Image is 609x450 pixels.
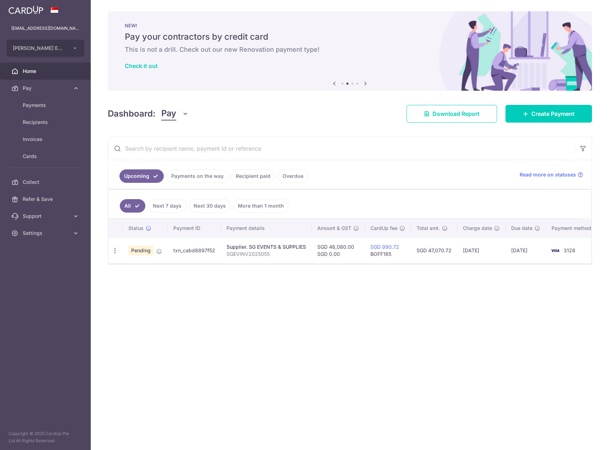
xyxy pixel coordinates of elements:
a: Upcoming [119,169,164,183]
td: SGD 47,070.72 [411,237,457,263]
button: Pay [161,107,189,120]
h4: Dashboard: [108,107,156,120]
img: Bank Card [548,246,562,255]
a: Create Payment [505,105,592,123]
a: Check it out [125,62,158,69]
a: Overdue [278,169,308,183]
span: Cards [23,153,69,160]
img: CardUp [9,6,43,14]
a: Read more on statuses [520,171,583,178]
a: Payments on the way [167,169,228,183]
p: [EMAIL_ADDRESS][DOMAIN_NAME] [11,25,79,32]
p: NEW! [125,23,575,28]
span: Amount & GST [317,225,351,232]
a: More than 1 month [233,199,289,213]
span: Create Payment [531,109,575,118]
a: SGD 990.72 [370,244,399,250]
div: Supplier. SG EVENTS & SUPPLIES [227,243,306,251]
h5: Pay your contractors by credit card [125,31,575,43]
span: Invoices [23,136,69,143]
span: Recipients [23,119,69,126]
span: Pay [161,107,176,120]
img: Renovation banner [108,11,592,91]
a: Download Report [407,105,497,123]
input: Search by recipient name, payment id or reference [108,137,575,160]
span: Payments [23,102,69,109]
td: [DATE] [457,237,505,263]
th: Payment method [546,219,600,237]
span: Pending [128,246,153,255]
a: Next 30 days [189,199,230,213]
td: [DATE] [505,237,546,263]
span: Settings [23,230,69,237]
span: Collect [23,179,69,186]
span: Due date [511,225,532,232]
td: SGD 46,080.00 SGD 0.00 [312,237,365,263]
span: Charge date [463,225,492,232]
span: Read more on statuses [520,171,576,178]
span: Support [23,213,69,220]
iframe: Opens a widget where you can find more information [564,429,602,446]
span: Refer & Save [23,196,69,203]
span: Home [23,68,69,75]
button: [PERSON_NAME] ENGINEERING TRADING PTE. LTD. [6,40,84,57]
th: Payment ID [168,219,221,237]
span: Pay [23,85,69,92]
span: Status [128,225,144,232]
h6: This is not a drill. Check out our new Renovation payment type! [125,45,575,54]
span: CardUp fee [370,225,397,232]
span: [PERSON_NAME] ENGINEERING TRADING PTE. LTD. [13,45,65,52]
a: All [120,199,145,213]
a: Next 7 days [148,199,186,213]
span: Download Report [432,109,480,118]
a: Recipient paid [231,169,275,183]
span: Total amt. [417,225,440,232]
td: BOFF185 [365,237,411,263]
th: Payment details [221,219,312,237]
span: 3128 [564,247,575,253]
p: SGEVINV2025055 [227,251,306,258]
td: txn_cabd8897f52 [168,237,221,263]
